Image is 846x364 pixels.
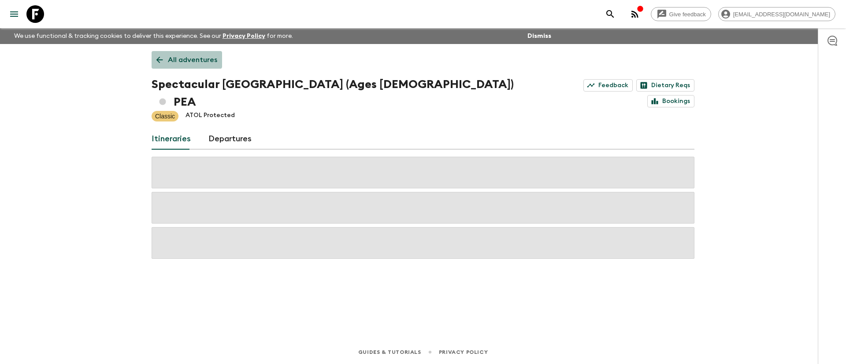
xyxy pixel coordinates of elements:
p: We use functional & tracking cookies to deliver this experience. See our for more. [11,28,297,44]
a: Itineraries [152,129,191,150]
a: Bookings [647,95,694,107]
button: Dismiss [525,30,553,42]
h1: Spectacular [GEOGRAPHIC_DATA] (Ages [DEMOGRAPHIC_DATA]) PEA [152,76,535,111]
a: Dietary Reqs [636,79,694,92]
p: Classic [155,112,175,121]
button: search adventures [601,5,619,23]
a: Give feedback [651,7,711,21]
span: Give feedback [664,11,711,18]
button: menu [5,5,23,23]
a: Feedback [583,79,633,92]
p: ATOL Protected [186,111,235,121]
a: Privacy Policy [439,347,488,357]
a: Guides & Tutorials [358,347,421,357]
p: All adventures [168,55,217,65]
a: Privacy Policy [223,33,265,39]
a: Departures [208,129,252,150]
div: [EMAIL_ADDRESS][DOMAIN_NAME] [718,7,835,21]
span: [EMAIL_ADDRESS][DOMAIN_NAME] [728,11,835,18]
a: All adventures [152,51,222,69]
